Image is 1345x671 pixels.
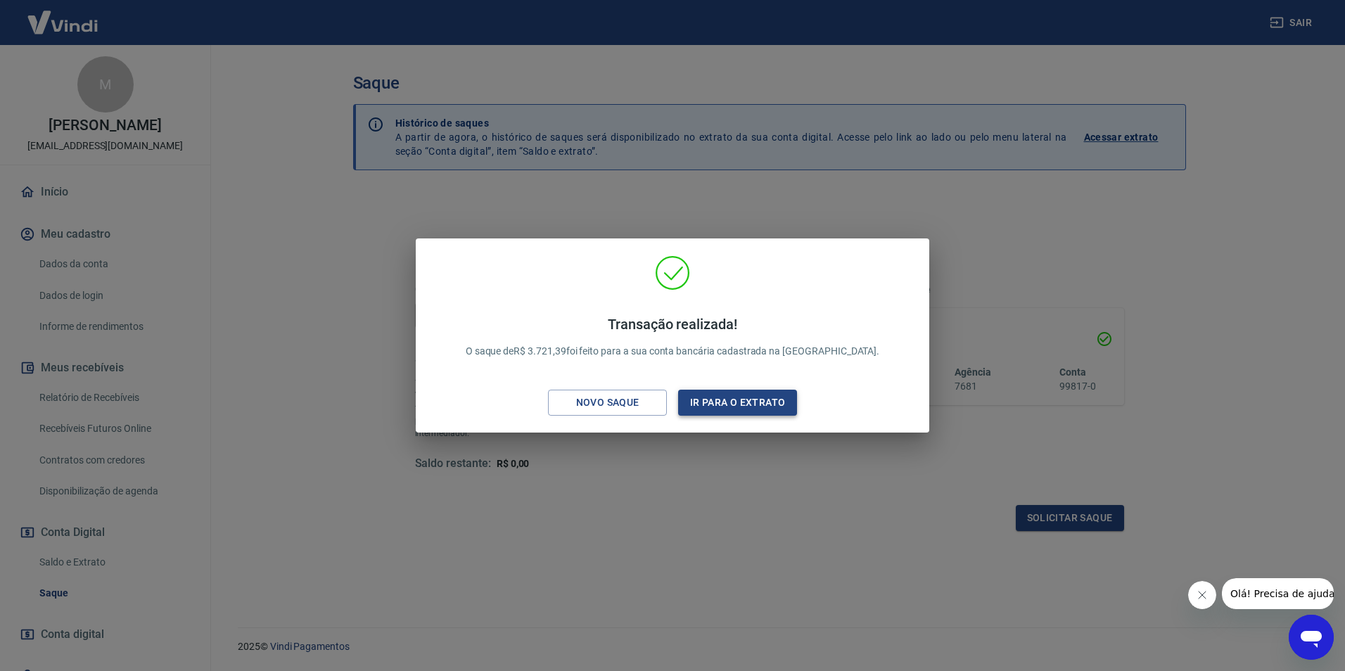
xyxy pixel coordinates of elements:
[678,390,797,416] button: Ir para o extrato
[548,390,667,416] button: Novo saque
[1289,615,1334,660] iframe: Botão para abrir a janela de mensagens
[466,316,880,333] h4: Transação realizada!
[466,316,880,359] p: O saque de R$ 3.721,39 foi feito para a sua conta bancária cadastrada na [GEOGRAPHIC_DATA].
[1222,578,1334,609] iframe: Mensagem da empresa
[559,394,656,411] div: Novo saque
[8,10,118,21] span: Olá! Precisa de ajuda?
[1188,581,1216,609] iframe: Fechar mensagem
